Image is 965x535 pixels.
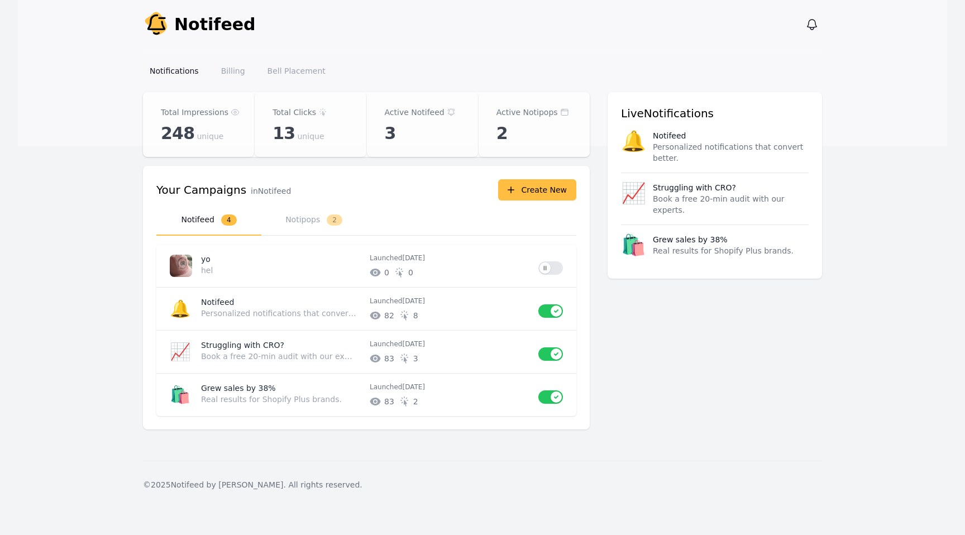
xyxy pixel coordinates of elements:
[261,61,332,81] a: Bell Placement
[402,297,425,305] time: 2025-08-19T15:39:44.222Z
[384,396,394,407] span: # of unique impressions
[653,182,736,193] p: Struggling with CRO?
[143,11,170,38] img: Your Company
[201,308,356,319] p: Personalized notifications that convert better.
[653,245,794,256] p: Real results for Shopify Plus brands.
[653,193,809,216] p: Book a free 20-min audit with our experts.
[288,480,362,489] span: All rights reserved.
[161,106,228,119] p: Total Impressions
[221,214,237,226] span: 4
[385,106,445,119] p: Active Notifeed
[161,123,194,144] span: 248
[174,15,256,35] span: Notifeed
[201,383,361,394] p: Grew sales by 38%
[156,374,576,416] a: 🛍️Grew sales by 38%Real results for Shopify Plus brands.Launched[DATE]832
[621,234,646,256] span: 🛍️
[298,131,324,142] span: unique
[201,265,356,276] p: hel
[201,254,361,265] p: yo
[261,205,366,236] button: Notipops2
[156,205,261,236] button: Notifeed4
[402,340,425,348] time: 2025-08-19T15:34:24.521Z
[621,182,646,216] span: 📈
[408,267,413,278] span: # of unique clicks
[156,288,576,330] a: 🔔NotifeedPersonalized notifications that convert better.Launched[DATE]828
[143,61,206,81] a: Notifications
[370,254,529,262] p: Launched
[496,106,558,119] p: Active Notipops
[621,130,646,164] span: 🔔
[413,353,418,364] span: # of unique clicks
[370,297,529,305] p: Launched
[197,131,223,142] span: unique
[621,106,809,121] h3: Live Notifications
[143,11,256,38] a: Notifeed
[273,123,295,144] span: 13
[653,130,686,141] p: Notifeed
[384,310,394,321] span: # of unique impressions
[156,182,246,198] h3: Your Campaigns
[170,342,190,361] span: 📈
[653,234,728,245] p: Grew sales by 38%
[156,205,576,236] nav: Tabs
[402,254,425,262] time: 2025-10-02T17:31:03.222Z
[385,123,396,144] span: 3
[327,214,342,226] span: 2
[370,340,529,348] p: Launched
[214,61,252,81] a: Billing
[170,385,190,404] span: 🛍️
[156,331,576,373] a: 📈Struggling with CRO?Book a free 20-min audit with our experts.Launched[DATE]833
[496,123,508,144] span: 2
[402,383,425,391] time: 2025-08-19T15:27:02.557Z
[384,353,394,364] span: # of unique impressions
[143,480,286,489] span: © 2025 Notifeed by [PERSON_NAME].
[201,394,356,405] p: Real results for Shopify Plus brands.
[201,340,361,351] p: Struggling with CRO?
[170,299,190,318] span: 🔔
[251,185,291,197] p: in Notifeed
[273,106,316,119] p: Total Clicks
[201,351,356,362] p: Book a free 20-min audit with our experts.
[653,141,809,164] p: Personalized notifications that convert better.
[201,297,361,308] p: Notifeed
[413,396,418,407] span: # of unique clicks
[498,179,576,200] button: Create New
[156,245,576,287] a: yohelLaunched[DATE]00
[370,383,529,391] p: Launched
[384,267,389,278] span: # of unique impressions
[413,310,418,321] span: # of unique clicks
